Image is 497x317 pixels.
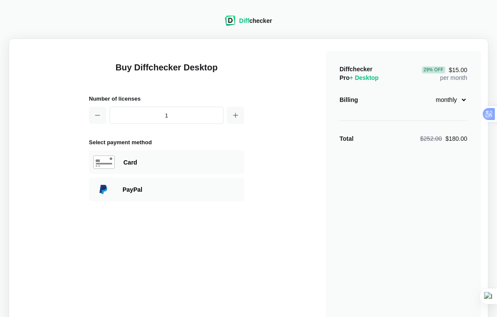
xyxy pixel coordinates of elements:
[89,150,244,174] div: Paying with Card
[123,158,240,167] div: Paying with Card
[110,107,223,124] input: 1
[340,74,379,81] span: Pro
[89,61,244,84] h1: Buy Diffchecker Desktop
[239,16,272,25] div: checker
[420,135,442,142] span: $252.00
[422,65,467,82] div: per month
[340,135,353,142] strong: Total
[239,17,249,24] span: Diff
[89,94,244,103] h2: Number of licenses
[420,134,467,143] div: $180.00
[349,74,378,81] span: + Desktop
[225,16,236,26] img: Diffchecker logo
[422,67,445,73] div: 29 % Off
[123,185,240,194] div: Paying with PayPal
[422,67,467,73] span: $15.00
[89,178,244,201] div: Paying with PayPal
[89,138,244,147] h2: Select payment method
[225,20,272,27] a: Diffchecker logoDiffchecker
[340,95,358,104] div: Billing
[340,66,372,73] span: Diffchecker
